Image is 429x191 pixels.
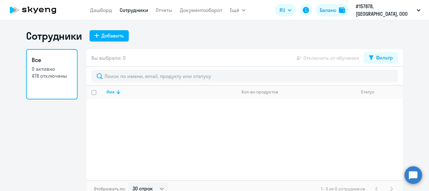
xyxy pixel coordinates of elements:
div: Кол-во продуктов [242,89,278,95]
div: Добавить [101,32,124,39]
a: Сотрудники [120,7,148,13]
img: balance [339,7,345,13]
h3: Все [32,56,72,64]
a: Отчеты [156,7,172,13]
button: RU [275,4,296,16]
a: Все0 активно478 отключены [26,49,78,99]
div: Статус [361,89,374,95]
h1: Сотрудники [26,30,82,42]
div: Имя [106,89,236,95]
button: #157878, [GEOGRAPHIC_DATA], ООО [353,3,424,18]
button: Ещё [230,4,246,16]
div: Кол-во продуктов [242,89,356,95]
div: Баланс [320,6,336,14]
div: Статус [361,89,403,95]
div: Имя [106,89,115,95]
a: Дашборд [90,7,112,13]
a: Документооборот [180,7,222,13]
input: Поиск по имени, email, продукту или статусу [91,70,398,82]
p: 0 активно [32,65,72,72]
button: Балансbalance [316,4,349,16]
button: Добавить [90,30,129,42]
span: Ещё [230,6,239,14]
span: Вы выбрали: 0 [91,54,126,62]
div: Фильтр [376,54,393,61]
p: #157878, [GEOGRAPHIC_DATA], ООО [356,3,414,18]
button: Фильтр [364,52,398,64]
p: 478 отключены [32,72,72,79]
span: RU [280,6,285,14]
